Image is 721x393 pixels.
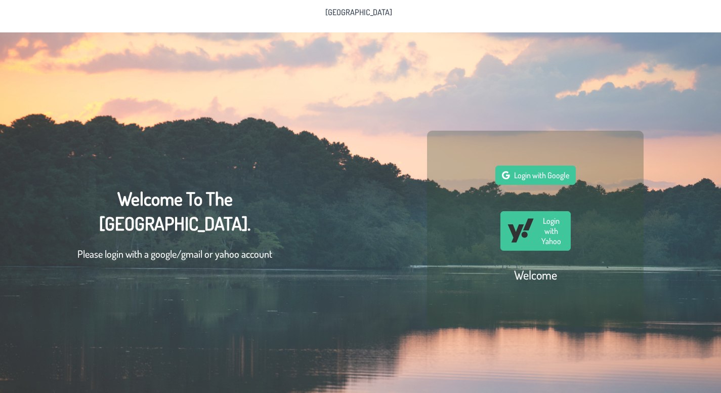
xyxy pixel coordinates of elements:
[538,216,564,246] span: Login with Yahoo
[514,170,569,180] span: Login with Google
[514,267,557,283] h2: Welcome
[495,166,576,185] button: Login with Google
[77,246,272,261] p: Please login with a google/gmail or yahoo account
[319,4,398,20] li: Pine Lake Park
[325,8,392,16] span: [GEOGRAPHIC_DATA]
[500,211,571,251] button: Login with Yahoo
[77,186,272,271] div: Welcome To The [GEOGRAPHIC_DATA].
[319,4,398,20] a: [GEOGRAPHIC_DATA]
